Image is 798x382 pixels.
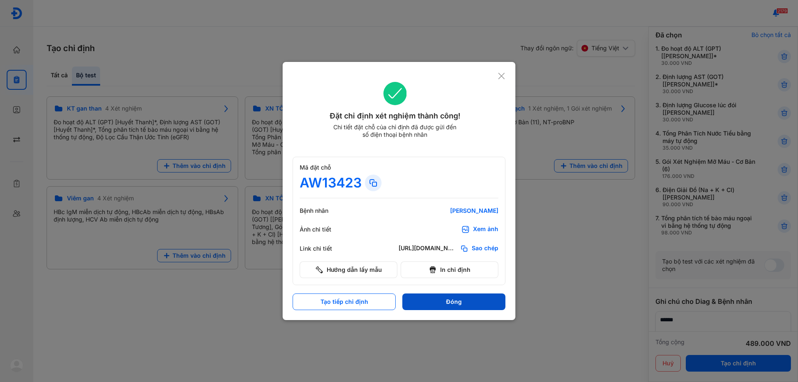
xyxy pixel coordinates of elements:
div: Chi tiết đặt chỗ của chỉ định đã được gửi đến số điện thoại bệnh nhân [330,123,460,138]
div: Đặt chỉ định xét nghiệm thành công! [293,110,498,122]
button: Hướng dẫn lấy mẫu [300,261,397,278]
div: Mã đặt chỗ [300,164,498,171]
div: Ảnh chi tiết [300,226,350,233]
div: Xem ảnh [473,225,498,234]
div: AW13423 [300,175,362,191]
button: Tạo tiếp chỉ định [293,293,396,310]
span: Sao chép [472,244,498,253]
div: Bệnh nhân [300,207,350,214]
div: [URL][DOMAIN_NAME] [399,244,457,253]
div: [PERSON_NAME] [399,207,498,214]
button: Đóng [402,293,505,310]
button: In chỉ định [401,261,498,278]
div: Link chi tiết [300,245,350,252]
